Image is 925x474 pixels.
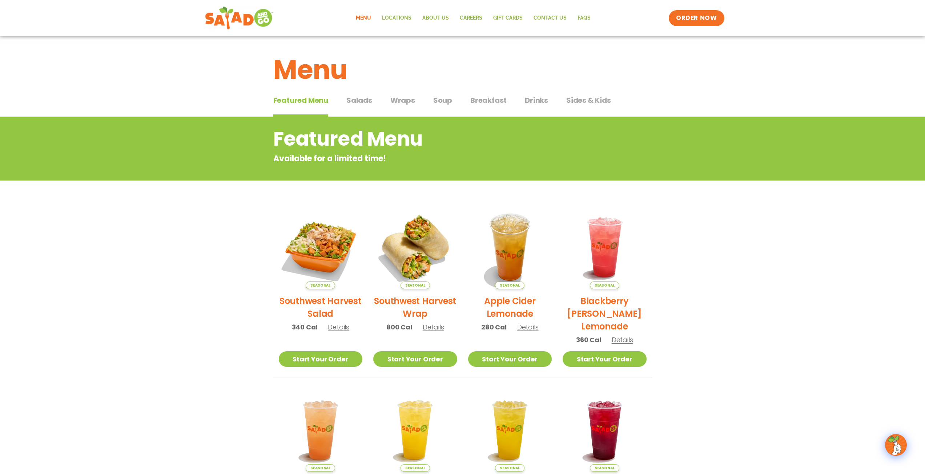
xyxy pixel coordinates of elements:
[273,92,652,117] div: Tabbed content
[279,388,363,472] img: Product photo for Summer Stone Fruit Lemonade
[433,95,452,106] span: Soup
[373,205,457,289] img: Product photo for Southwest Harvest Wrap
[528,10,572,27] a: Contact Us
[205,5,273,31] img: new-SAG-logo-768×292
[468,205,552,289] img: Product photo for Apple Cider Lemonade
[373,351,457,367] a: Start Your Order
[273,95,328,106] span: Featured Menu
[423,323,444,332] span: Details
[454,10,488,27] a: Careers
[563,388,647,472] img: Product photo for Black Cherry Orchard Lemonade
[470,95,507,106] span: Breakfast
[886,435,906,455] img: wpChatIcon
[328,323,349,332] span: Details
[346,95,372,106] span: Salads
[273,50,652,89] h1: Menu
[306,464,335,472] span: Seasonal
[350,10,596,27] nav: Menu
[468,351,552,367] a: Start Your Order
[495,281,524,289] span: Seasonal
[377,10,417,27] a: Locations
[350,10,377,27] a: Menu
[306,281,335,289] span: Seasonal
[373,295,457,320] h2: Southwest Harvest Wrap
[590,281,619,289] span: Seasonal
[517,323,539,332] span: Details
[563,205,647,289] img: Product photo for Blackberry Bramble Lemonade
[590,464,619,472] span: Seasonal
[576,335,601,345] span: 360 Cal
[566,95,611,106] span: Sides & Kids
[612,335,633,344] span: Details
[273,124,594,154] h2: Featured Menu
[279,351,363,367] a: Start Your Order
[488,10,528,27] a: GIFT CARDS
[495,464,524,472] span: Seasonal
[525,95,548,106] span: Drinks
[563,295,647,333] h2: Blackberry [PERSON_NAME] Lemonade
[273,153,594,165] p: Available for a limited time!
[669,10,724,26] a: ORDER NOW
[676,14,717,23] span: ORDER NOW
[279,295,363,320] h2: Southwest Harvest Salad
[468,388,552,472] img: Product photo for Mango Grove Lemonade
[481,322,507,332] span: 280 Cal
[401,464,430,472] span: Seasonal
[390,95,415,106] span: Wraps
[386,322,412,332] span: 800 Cal
[279,205,363,289] img: Product photo for Southwest Harvest Salad
[563,351,647,367] a: Start Your Order
[373,388,457,472] img: Product photo for Sunkissed Yuzu Lemonade
[401,281,430,289] span: Seasonal
[292,322,318,332] span: 340 Cal
[572,10,596,27] a: FAQs
[417,10,454,27] a: About Us
[468,295,552,320] h2: Apple Cider Lemonade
